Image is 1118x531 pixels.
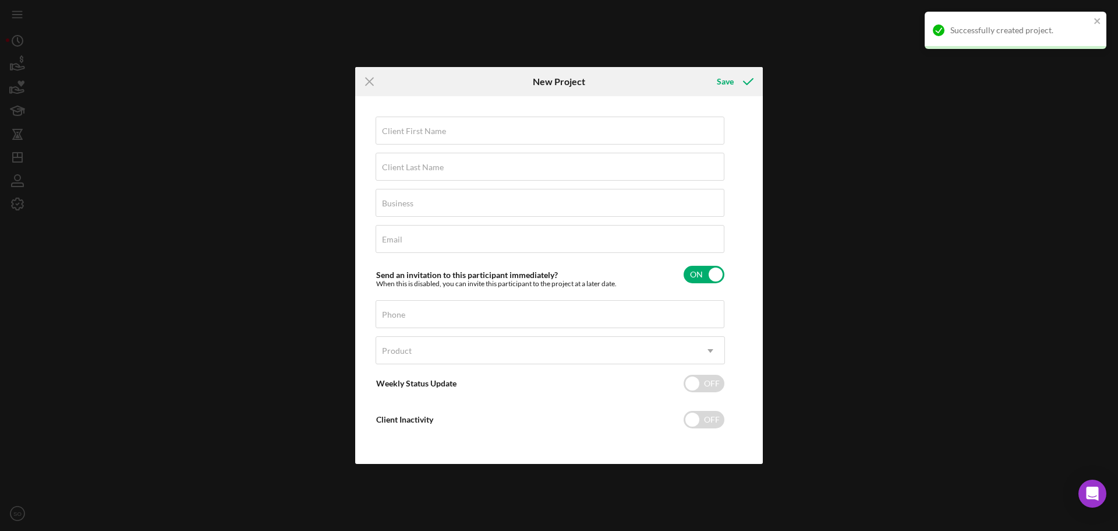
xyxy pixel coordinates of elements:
label: Client Inactivity [376,414,433,424]
h6: New Project [533,76,585,87]
div: Open Intercom Messenger [1078,480,1106,508]
label: Client First Name [382,126,446,136]
label: Send an invitation to this participant immediately? [376,270,558,280]
label: Client Last Name [382,163,444,172]
button: Save [705,70,763,93]
button: close [1094,16,1102,27]
div: Product [382,346,412,356]
label: Phone [382,310,405,319]
label: Weekly Status Update [376,378,457,388]
label: Business [382,199,413,208]
label: Email [382,235,402,244]
div: Save [717,70,734,93]
div: Successfully created project. [950,26,1090,35]
div: When this is disabled, you can invite this participant to the project at a later date. [376,280,617,288]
